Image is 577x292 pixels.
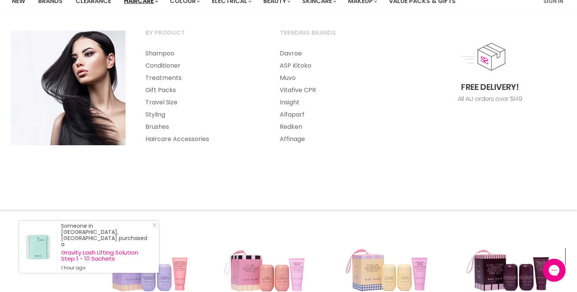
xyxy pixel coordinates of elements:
[270,96,403,109] a: Insight
[270,84,403,96] a: Vitafive CPR
[152,223,157,227] svg: Close Icon
[136,96,269,109] a: Travel Size
[270,133,403,145] a: Affinage
[270,27,403,46] a: Trending Brands
[61,250,151,262] a: Gravity Lash Lifting Solution Step 1 - 10 Sachets
[136,109,269,121] a: Styling
[136,47,269,145] ul: Main menu
[136,133,269,145] a: Haircare Accessories
[270,47,403,60] a: Davroe
[136,72,269,84] a: Treatments
[270,72,403,84] a: Muvo
[136,84,269,96] a: Gift Packs
[136,60,269,72] a: Conditioner
[270,47,403,145] ul: Main menu
[136,27,269,46] a: By Product
[270,121,403,133] a: Redken
[136,121,269,133] a: Brushes
[149,223,157,230] a: Close Notification
[61,265,151,271] small: 1 hour ago
[61,223,151,271] div: Someone in [GEOGRAPHIC_DATA], [GEOGRAPHIC_DATA] purchased a
[136,47,269,60] a: Shampoo
[270,109,403,121] a: Alfaparf
[270,60,403,72] a: ASP Kitoko
[539,256,569,284] iframe: Gorgias live chat messenger
[19,221,57,273] a: Visit product page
